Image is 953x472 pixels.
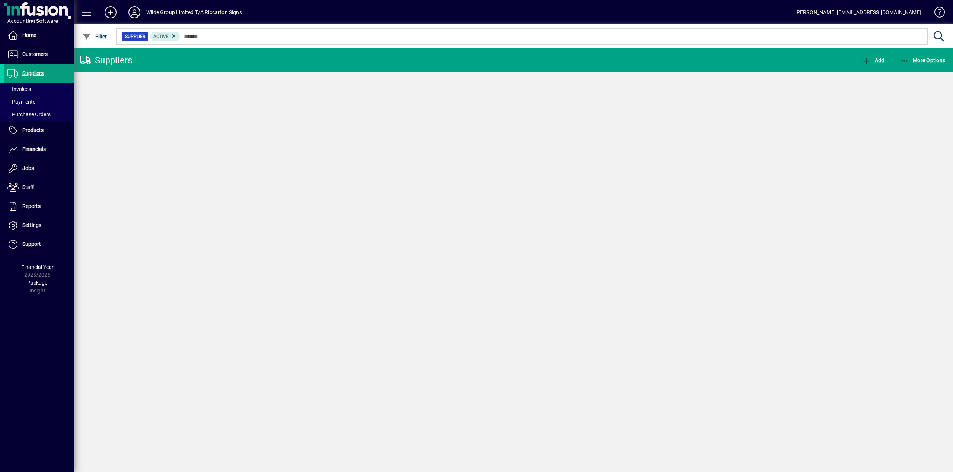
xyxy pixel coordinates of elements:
[860,54,886,67] button: Add
[7,99,35,105] span: Payments
[82,34,107,39] span: Filter
[122,6,146,19] button: Profile
[22,203,41,209] span: Reports
[4,216,74,235] a: Settings
[4,45,74,64] a: Customers
[4,26,74,45] a: Home
[22,70,44,76] span: Suppliers
[4,95,74,108] a: Payments
[80,54,132,66] div: Suppliers
[153,34,169,39] span: Active
[22,165,34,171] span: Jobs
[22,222,41,228] span: Settings
[22,184,34,190] span: Staff
[99,6,122,19] button: Add
[4,197,74,216] a: Reports
[4,83,74,95] a: Invoices
[7,111,51,117] span: Purchase Orders
[4,178,74,197] a: Staff
[146,6,242,18] div: Wilde Group Limited T/A Riccarton Signs
[4,235,74,254] a: Support
[862,57,884,63] span: Add
[900,57,946,63] span: More Options
[80,30,109,43] button: Filter
[27,280,47,286] span: Package
[125,33,145,40] span: Supplier
[4,159,74,178] a: Jobs
[22,51,48,57] span: Customers
[22,127,44,133] span: Products
[929,1,944,26] a: Knowledge Base
[4,108,74,121] a: Purchase Orders
[4,121,74,140] a: Products
[22,146,46,152] span: Financials
[4,140,74,159] a: Financials
[898,54,947,67] button: More Options
[22,32,36,38] span: Home
[21,264,54,270] span: Financial Year
[795,6,921,18] div: [PERSON_NAME] [EMAIL_ADDRESS][DOMAIN_NAME]
[7,86,31,92] span: Invoices
[150,32,180,41] mat-chip: Activation Status: Active
[22,241,41,247] span: Support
